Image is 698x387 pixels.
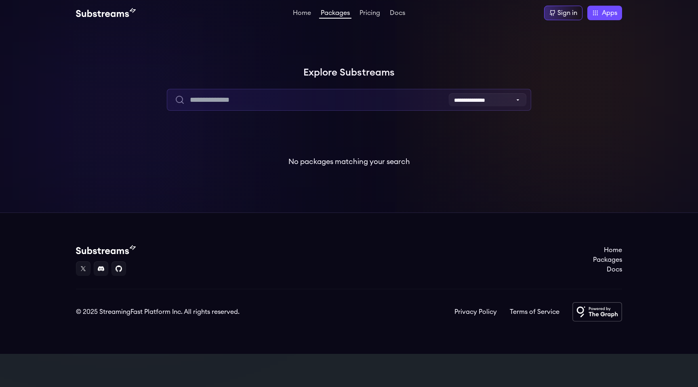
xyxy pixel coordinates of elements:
[557,8,577,18] div: Sign in
[319,10,351,19] a: Packages
[544,6,582,20] a: Sign in
[291,10,313,18] a: Home
[288,156,410,167] p: No packages matching your search
[76,245,136,255] img: Substream's logo
[76,65,622,81] h1: Explore Substreams
[593,245,622,255] a: Home
[358,10,382,18] a: Pricing
[602,8,617,18] span: Apps
[76,8,136,18] img: Substream's logo
[572,302,622,322] img: Powered by The Graph
[454,307,497,317] a: Privacy Policy
[76,307,240,317] div: © 2025 StreamingFast Platform Inc. All rights reserved.
[593,265,622,274] a: Docs
[388,10,407,18] a: Docs
[593,255,622,265] a: Packages
[510,307,559,317] a: Terms of Service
